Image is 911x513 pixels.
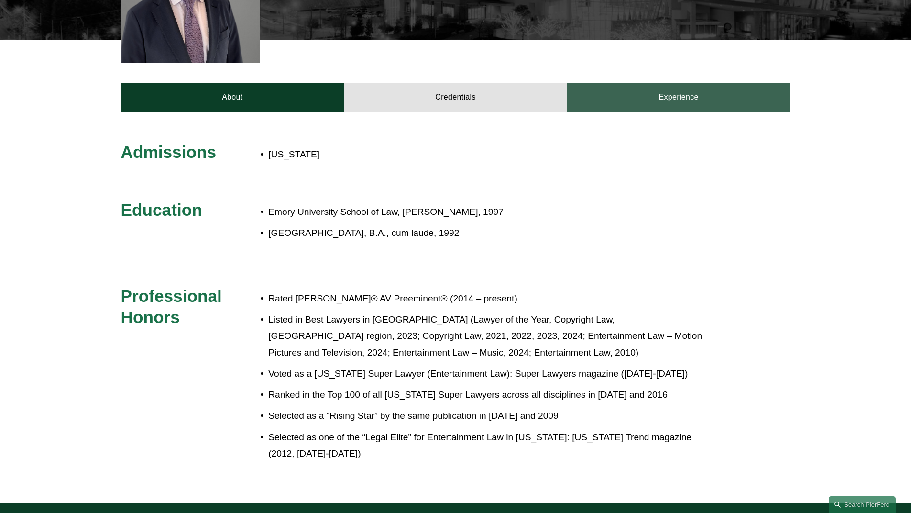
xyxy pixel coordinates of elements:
p: Voted as a [US_STATE] Super Lawyer (Entertainment Law): Super Lawyers magazine ([DATE]-[DATE]) [268,366,706,382]
span: Education [121,201,202,219]
p: Ranked in the Top 100 of all [US_STATE] Super Lawyers across all disciplines in [DATE] and 2016 [268,387,706,403]
a: Search this site [829,496,896,513]
span: Professional Honors [121,287,227,326]
a: Experience [567,83,790,112]
p: [GEOGRAPHIC_DATA], B.A., cum laude, 1992 [268,225,706,242]
p: [US_STATE] [268,146,511,163]
a: About [121,83,344,112]
p: Selected as a “Rising Star” by the same publication in [DATE] and 2009 [268,408,706,424]
p: Listed in Best Lawyers in [GEOGRAPHIC_DATA] (Lawyer of the Year, Copyright Law, [GEOGRAPHIC_DATA]... [268,312,706,361]
a: Credentials [344,83,567,112]
p: Emory University School of Law, [PERSON_NAME], 1997 [268,204,706,221]
span: Admissions [121,143,216,161]
p: Selected as one of the “Legal Elite” for Entertainment Law in [US_STATE]: [US_STATE] Trend magazi... [268,429,706,462]
p: Rated [PERSON_NAME]® AV Preeminent® (2014 – present) [268,290,706,307]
